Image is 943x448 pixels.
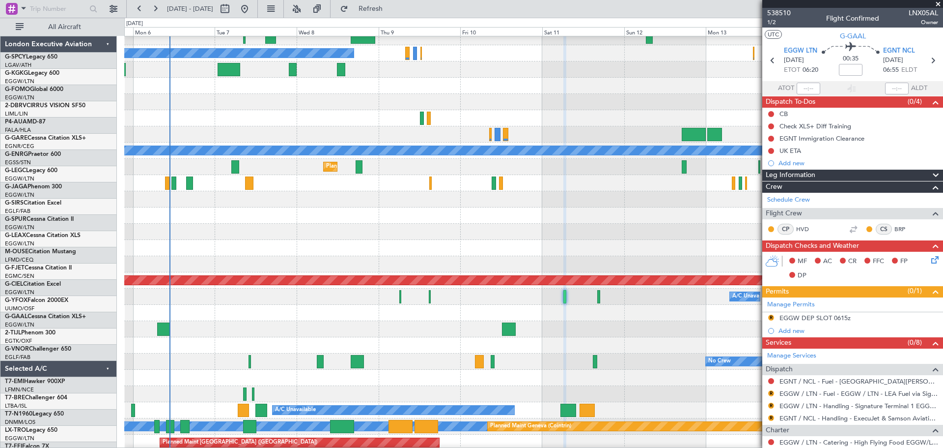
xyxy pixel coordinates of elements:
[5,78,34,85] a: EGGW/LTN
[883,56,903,65] span: [DATE]
[766,96,815,108] span: Dispatch To-Dos
[5,103,27,109] span: 2-DBRV
[767,300,815,310] a: Manage Permits
[766,170,815,181] span: Leg Information
[5,94,34,101] a: EGGW/LTN
[779,134,864,143] div: EGNT Immigration Clearance
[30,1,86,16] input: Trip Number
[133,27,215,36] div: Mon 6
[5,54,57,60] a: G-SPCYLegacy 650
[5,200,61,206] a: G-SIRSCitation Excel
[5,298,68,303] a: G-YFOXFalcon 2000EX
[624,27,706,36] div: Sun 12
[5,184,62,190] a: G-JAGAPhenom 300
[5,435,34,442] a: EGGW/LTN
[5,272,34,280] a: EGMC/SEN
[797,83,820,94] input: --:--
[768,403,774,409] button: R
[909,18,938,27] span: Owner
[894,225,916,234] a: BRP
[5,379,24,385] span: T7-EMI
[297,27,379,36] div: Wed 8
[848,257,857,267] span: CR
[873,257,884,267] span: FFC
[766,286,789,298] span: Permits
[5,126,31,134] a: FALA/HLA
[5,321,34,329] a: EGGW/LTN
[5,233,81,239] a: G-LEAXCessna Citation XLS
[5,395,25,401] span: T7-BRE
[779,314,851,322] div: EGGW DEP SLOT 0615z
[350,5,391,12] span: Refresh
[883,65,899,75] span: 06:55
[5,265,72,271] a: G-FJETCessna Citation II
[706,27,788,36] div: Mon 13
[5,289,34,296] a: EGGW/LTN
[779,402,938,410] a: EGGW / LTN - Handling - Signature Terminal 1 EGGW / LTN
[11,19,107,35] button: All Aircraft
[798,257,807,267] span: MF
[5,208,30,215] a: EGLF/FAB
[5,135,28,141] span: G-GARE
[766,208,802,219] span: Flight Crew
[779,122,851,130] div: Check XLS+ Diff Training
[5,265,25,271] span: G-FJET
[901,65,917,75] span: ELDT
[767,8,791,18] span: 538510
[5,151,28,157] span: G-ENRG
[5,184,28,190] span: G-JAGA
[768,315,774,321] button: R
[768,415,774,421] button: R
[784,46,817,56] span: EGGW LTN
[5,87,30,92] span: G-FOMO
[5,87,63,92] a: G-FOMOGlobal 6000
[766,337,791,349] span: Services
[5,159,31,166] a: EGSS/STN
[803,65,818,75] span: 06:20
[777,224,794,235] div: CP
[5,346,29,352] span: G-VNOR
[784,65,800,75] span: ETOT
[900,257,908,267] span: FP
[5,281,61,287] a: G-CIELCitation Excel
[908,337,922,348] span: (0/8)
[5,402,27,410] a: LTBA/ISL
[5,216,74,222] a: G-SPURCessna Citation II
[5,337,32,345] a: EGTK/OXF
[5,110,28,118] a: LIML/LIN
[883,46,915,56] span: EGNT NCL
[335,1,394,17] button: Refresh
[732,289,773,304] div: A/C Unavailable
[766,181,782,193] span: Crew
[840,31,866,41] span: G-GAAL
[779,414,938,422] a: EGNT / NCL - Handling - ExecuJet & Samson Aviation Services [GEOGRAPHIC_DATA] / NCL
[5,305,34,312] a: UUMO/OSF
[766,364,793,375] span: Dispatch
[5,386,34,393] a: LFMN/NCE
[5,54,26,60] span: G-SPCY
[5,249,76,255] a: M-OUSECitation Mustang
[460,27,542,36] div: Fri 10
[5,233,26,239] span: G-LEAX
[126,20,143,28] div: [DATE]
[5,240,34,247] a: EGGW/LTN
[784,56,804,65] span: [DATE]
[5,175,34,182] a: EGGW/LTN
[5,224,34,231] a: EGGW/LTN
[5,411,64,417] a: T7-N1960Legacy 650
[908,96,922,107] span: (0/4)
[167,4,213,13] span: [DATE] - [DATE]
[5,103,85,109] a: 2-DBRVCIRRUS VISION SF50
[5,70,59,76] a: G-KGKGLegacy 600
[490,419,571,434] div: Planned Maint Geneva (Cointrin)
[768,390,774,396] button: R
[26,24,104,30] span: All Aircraft
[778,159,938,167] div: Add new
[5,314,86,320] a: G-GAALCessna Citation XLS+
[823,257,832,267] span: AC
[796,225,818,234] a: HVD
[5,256,33,264] a: LFMD/CEQ
[843,54,859,64] span: 00:35
[5,330,55,336] a: 2-TIJLPhenom 300
[5,135,86,141] a: G-GARECessna Citation XLS+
